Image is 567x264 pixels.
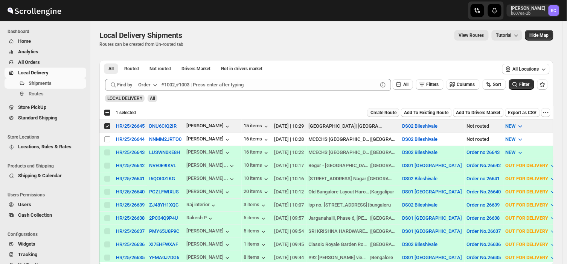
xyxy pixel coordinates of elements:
span: Cash Collection [18,212,52,218]
button: HR/25/26638 [116,215,145,221]
button: NNMM2JRTO0 [149,136,181,142]
span: All [108,66,114,72]
button: DS02 Bileshivale [402,241,438,247]
div: HR/25/26641 [116,176,145,181]
button: Order No.26640 [467,189,501,195]
button: LUSWN0KE8H [149,149,180,155]
div: [GEOGRAPHIC_DATA] [371,228,398,235]
span: NEW [506,149,516,155]
button: 10 items [244,175,270,183]
button: DS01 [GEOGRAPHIC_DATA] [402,228,462,234]
div: [GEOGRAPHIC_DATA] [371,214,398,222]
span: Filters [427,82,439,87]
button: Order No.26642 [467,163,501,168]
span: Standard Shipping [18,115,57,121]
div: HR/25/26635 [116,255,145,260]
div: HR/25/26636 [116,241,145,247]
span: OUT FOR DELIVERY [506,202,549,208]
button: OUT FOR DELIVERY [501,173,561,185]
button: OUT FOR DELIVERY [501,212,561,224]
div: [GEOGRAPHIC_DATA] [371,162,398,169]
button: [PERSON_NAME] [186,149,231,157]
button: Filter [509,79,534,90]
button: [PERSON_NAME]... [186,175,236,183]
button: DNU6CIQ2IR [149,123,177,129]
div: [PERSON_NAME] [186,123,231,130]
div: | [309,241,398,248]
button: Order No.26635 [467,255,501,260]
div: [GEOGRAPHIC_DATA] [371,136,398,143]
span: Hide Map [530,32,549,38]
div: Order [138,81,151,89]
button: HR/25/26643 [116,149,145,155]
button: Tracking [5,249,86,260]
button: Order [134,79,163,91]
button: HR/25/26644 [116,136,145,142]
div: [DATE] | 10:22 [274,149,304,156]
button: [PERSON_NAME] [186,189,231,196]
span: Export as CSV [508,110,537,116]
button: Create Route [367,108,399,117]
button: HR/25/26645 [116,123,145,129]
button: 5 items [244,215,267,222]
span: LOCAL DELIVERY [107,96,142,101]
button: Order No.26637 [467,228,501,234]
button: [PERSON_NAME]... [186,162,236,170]
button: Unrouted [145,63,175,74]
button: OUT FOR DELIVERY [501,160,561,172]
button: Order no 26643 [467,149,500,155]
button: PGZLFWIXUS [149,189,179,195]
button: Order no 26639 [467,202,500,208]
span: Analytics [18,49,38,54]
span: Not routed [149,66,171,72]
span: OUT FOR DELIVERY [506,189,549,195]
div: [DATE] | 09:54 [274,228,304,235]
div: Not routed [467,136,501,143]
button: 5 items [244,228,267,235]
span: Home [18,38,31,44]
div: MCECHS [GEOGRAPHIC_DATA][PERSON_NAME], [PERSON_NAME] Nagar [309,136,370,143]
div: 16 items [244,149,270,157]
div: lsp no. [STREET_ADDRESS] [309,201,368,209]
span: OUT FOR DELIVERY [506,228,549,234]
span: All [403,82,408,87]
button: Rakesh P [186,215,214,222]
button: Add To Existing Route [401,108,452,117]
div: [DATE] | 10:29 [274,122,304,130]
button: Users [5,199,86,210]
div: SRI KRISHNA HARDWARE & ELECTRICAL [309,228,370,235]
div: | [309,122,398,130]
button: 1 items [244,241,267,249]
button: Order No.26636 [467,241,501,247]
span: Users Permissions [8,192,87,198]
button: [PERSON_NAME] [186,136,231,143]
button: OUT FOR DELIVERY [501,238,561,250]
div: Kaggalipur [371,188,394,196]
div: 8 items [244,254,267,262]
span: Add To Existing Route [404,110,449,116]
div: [DATE] | 09:44 [274,254,304,261]
span: Filter [520,82,530,87]
div: 16 items [244,136,270,143]
span: Store Locations [8,134,87,140]
div: Raj interior [186,202,217,209]
button: Shipping & Calendar [5,170,86,181]
div: HR/25/26640 [116,189,145,195]
input: #1002,#1003 | Press enter after typing [161,79,378,91]
button: All [393,79,413,90]
button: 3 items [244,202,267,209]
div: bungaleru [370,201,391,209]
button: More actions [541,108,550,117]
img: ScrollEngine [6,1,62,20]
div: | [309,175,398,183]
span: Shipments [29,80,52,86]
button: NEW [501,146,529,158]
text: RC [551,8,556,13]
